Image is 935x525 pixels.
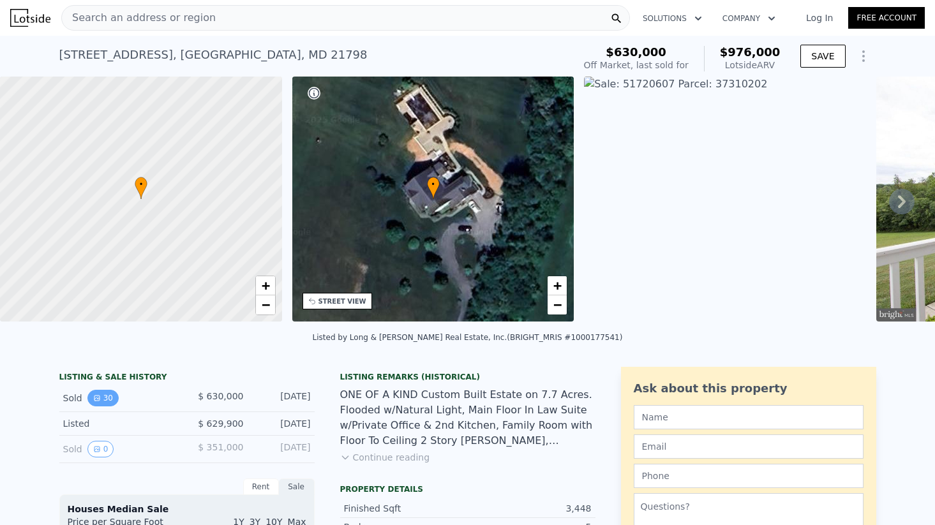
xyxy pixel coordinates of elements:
input: Name [634,405,864,429]
span: • [135,179,147,190]
span: − [553,297,562,313]
div: 3,448 [468,502,592,515]
a: Log In [791,11,848,24]
span: Search an address or region [62,10,216,26]
span: − [261,297,269,313]
div: Off Market, last sold for [584,59,689,71]
button: Show Options [851,43,876,69]
div: Ask about this property [634,380,864,397]
span: $ 629,900 [198,418,243,429]
div: Finished Sqft [344,502,468,515]
span: • [427,179,440,190]
span: $ 351,000 [198,442,243,452]
button: SAVE [800,45,845,68]
button: View historical data [87,441,114,457]
a: Zoom in [256,276,275,295]
a: Zoom out [548,295,567,314]
div: ONE OF A KIND Custom Built Estate on 7.7 Acres. Flooded w/Natural Light, Main Floor In Law Suite ... [340,387,595,448]
div: Lotside ARV [720,59,781,71]
div: Houses Median Sale [68,503,306,515]
div: [DATE] [254,417,311,430]
div: Listed [63,417,177,430]
button: Company [712,7,786,30]
div: Property details [340,484,595,494]
img: Lotside [10,9,50,27]
span: $630,000 [606,45,666,59]
span: $ 630,000 [198,391,243,401]
input: Phone [634,464,864,488]
div: [DATE] [254,441,311,457]
a: Zoom in [548,276,567,295]
div: Listed by Long & [PERSON_NAME] Real Estate, Inc. (BRIGHT_MRIS #1000177541) [313,333,623,342]
span: $976,000 [720,45,781,59]
div: [DATE] [254,390,311,406]
span: + [261,277,269,293]
div: Sold [63,390,177,406]
input: Email [634,434,864,459]
button: View historical data [87,390,119,406]
div: Sale [279,478,315,495]
a: Zoom out [256,295,275,314]
button: Solutions [632,7,712,30]
div: Sold [63,441,177,457]
img: Sale: 51720607 Parcel: 37310202 [584,77,866,322]
div: STREET VIEW [318,297,366,306]
div: Rent [243,478,279,495]
div: [STREET_ADDRESS] , [GEOGRAPHIC_DATA] , MD 21798 [59,46,368,64]
div: • [427,177,440,199]
span: + [553,277,562,293]
div: LISTING & SALE HISTORY [59,372,315,385]
div: Listing Remarks (Historical) [340,372,595,382]
button: Continue reading [340,451,430,464]
div: • [135,177,147,199]
a: Free Account [848,7,925,29]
